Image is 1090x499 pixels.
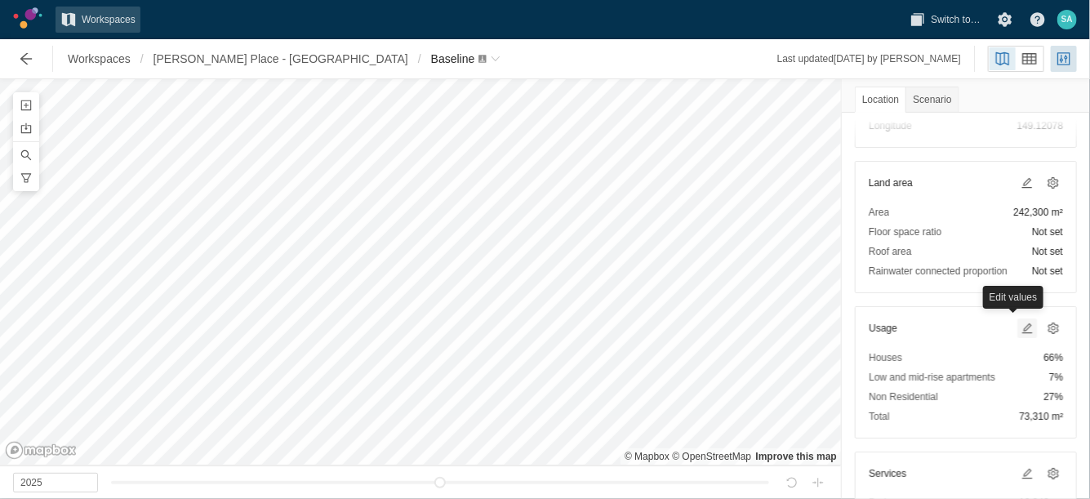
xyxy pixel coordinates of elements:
h3: Usage [869,320,897,336]
span: Workspaces [82,11,136,28]
span: / [136,46,149,72]
span: Low and mid-rise apartments [869,369,995,385]
a: [PERSON_NAME] Place - [GEOGRAPHIC_DATA] [149,46,413,72]
a: Grid view (Ctrl+Shift+2) [1017,47,1043,70]
span: Roof area [869,243,912,260]
a: Mapbox [625,451,670,462]
span: Total [869,408,889,425]
span: Non Residential [869,389,938,405]
button: Baseline [426,46,506,72]
span: Switch to… [931,11,981,28]
span: Longitude [869,118,912,134]
div: Edit values [983,286,1044,309]
div: Scenario [905,87,959,113]
span: Workspaces [68,51,131,67]
div: SA [1057,10,1077,29]
button: Map view (Ctrl+Shift+1) [990,47,1016,70]
span: Floor space ratio [869,224,941,240]
div: Location [855,87,906,113]
span: 66% [1043,350,1063,366]
a: Map feedback [756,451,837,462]
span: 242,300 m² [1013,204,1063,221]
span: Not set [1032,243,1063,260]
h3: Services [869,466,906,482]
nav: Breadcrumb [63,46,505,72]
span: 73,310 m² [1019,408,1063,425]
a: Mapbox logo [5,441,77,460]
h3: Land area [869,175,913,191]
span: 149.12078 [1017,118,1063,134]
span: / [413,46,426,72]
a: Workspaces [63,46,136,72]
span: 27% [1043,389,1063,405]
span: Not set [1032,263,1063,279]
span: Area [869,204,889,221]
span: Last updated [DATE] by [PERSON_NAME] [777,53,961,65]
span: Baseline [431,52,475,65]
a: OpenStreetMap [672,451,751,462]
span: Rainwater connected proportion [869,263,1008,279]
span: 7% [1049,369,1063,385]
button: Switch to… [905,7,985,33]
span: Not set [1032,224,1063,240]
span: Houses [869,350,902,366]
span: [PERSON_NAME] Place - [GEOGRAPHIC_DATA] [153,51,408,67]
a: Workspaces [56,7,140,33]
